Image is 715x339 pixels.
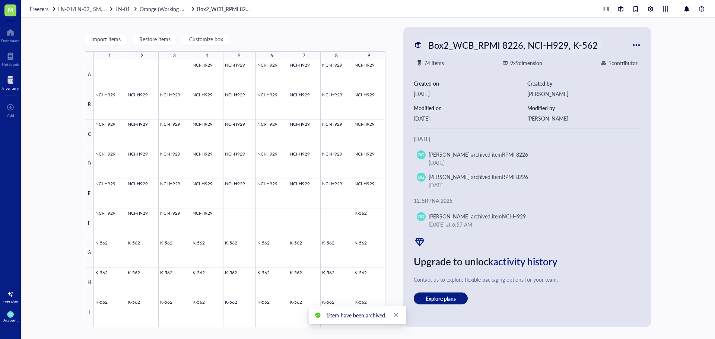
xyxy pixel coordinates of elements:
[527,79,641,87] div: Created by
[85,208,94,238] div: F
[429,159,632,167] div: [DATE]
[173,51,176,61] div: 3
[608,59,638,67] div: 1 contributor
[414,135,641,143] div: [DATE]
[368,51,370,61] div: 9
[115,5,196,13] a: LN-01Orange (Working CB)
[115,5,130,13] span: LN-01
[418,214,424,220] span: DG
[527,114,641,122] div: [PERSON_NAME]
[303,51,305,61] div: 7
[85,149,94,179] div: D
[140,5,188,13] span: Orange (Working CB)
[1,26,20,43] a: Dashboard
[30,5,57,13] a: Freezers
[414,292,468,304] button: Explore plans
[414,292,641,304] a: Explore plans
[3,299,18,303] div: Free plan
[527,90,641,98] div: [PERSON_NAME]
[429,150,528,159] div: [PERSON_NAME] archived item
[424,59,444,67] div: 74 items
[189,36,223,42] span: Customize box
[414,90,527,98] div: [DATE]
[197,5,253,13] a: Box2_WCB_RPMI 8226, NCI-H929, K-562
[58,5,163,13] span: LN-01/LN-02_ SMALL/BIG STORAGE ROOM
[9,313,12,316] span: DG
[2,74,19,90] a: Inventory
[502,212,526,220] div: NCI-H929
[414,254,641,269] div: Upgrade to unlock
[418,152,424,158] span: DG
[414,104,527,112] div: Modified on
[429,173,528,181] div: [PERSON_NAME] archived item
[58,5,114,13] a: LN-01/LN-02_ SMALL/BIG STORAGE ROOM
[139,36,171,42] span: Restore items
[392,311,400,319] a: Close
[326,311,329,319] b: 1
[270,51,273,61] div: 6
[414,196,641,205] div: 12. srpna 2025
[85,268,94,298] div: H
[2,50,19,67] a: Notebook
[85,297,94,327] div: I
[85,90,94,120] div: B
[429,220,632,228] div: [DATE] at 6:57 AM
[414,79,527,87] div: Created on
[414,114,527,122] div: [DATE]
[510,59,542,67] div: 9 x 9 dimension
[335,51,338,61] div: 8
[85,119,94,149] div: C
[85,238,94,268] div: G
[3,318,18,322] div: Account
[493,255,557,268] span: activity history
[418,174,424,180] span: DG
[141,51,143,61] div: 2
[429,181,632,189] div: [DATE]
[527,104,641,112] div: Modified by
[425,37,601,53] div: Box2_WCB_RPMI 8226, NCI-H929, K-562
[30,5,48,13] span: Freezers
[206,51,208,61] div: 4
[85,33,127,45] button: Import items
[502,151,528,158] div: RPMI 8226
[85,179,94,209] div: E
[7,113,14,118] div: Add
[2,62,19,67] div: Notebook
[91,36,121,42] span: Import items
[394,313,399,318] span: close
[238,51,241,61] div: 5
[108,51,111,61] div: 1
[426,295,456,302] span: Explore plans
[502,173,528,180] div: RPMI 8226
[133,33,177,45] button: Restore items
[414,275,641,284] div: Contact us to explore flexible packaging options for your team.
[429,212,526,220] div: [PERSON_NAME] archived item
[1,38,20,43] div: Dashboard
[326,311,386,319] span: item have been archived.
[85,60,94,90] div: A
[2,86,19,90] div: Inventory
[8,5,13,14] span: M
[183,33,229,45] button: Customize box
